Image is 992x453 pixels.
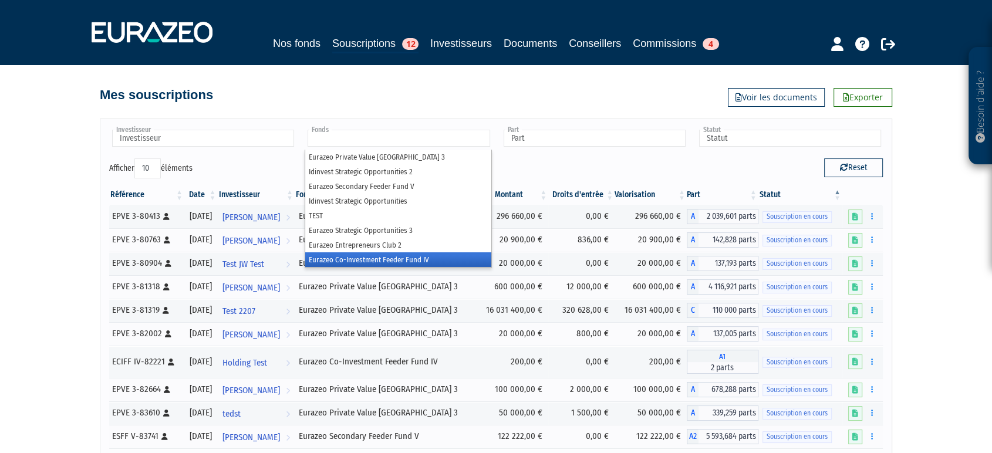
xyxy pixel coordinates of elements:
div: Eurazeo Private Value [GEOGRAPHIC_DATA] 3 [299,280,473,293]
div: Eurazeo Private Value [GEOGRAPHIC_DATA] 3 [299,257,473,269]
div: [DATE] [188,383,213,395]
i: Voir l'investisseur [286,277,290,299]
td: 20 900,00 € [615,228,687,252]
i: Voir l'investisseur [286,324,290,346]
span: 137,005 parts [699,326,758,342]
div: [DATE] [188,210,213,222]
div: Eurazeo Private Value [GEOGRAPHIC_DATA] 3 [299,407,473,419]
span: A [687,256,699,271]
li: Eurazeo Private Value [GEOGRAPHIC_DATA] 3 [305,150,491,164]
span: [PERSON_NAME] [222,207,280,228]
td: 0,00 € [548,425,615,448]
td: 600 000,00 € [477,275,549,299]
a: Documents [504,35,557,52]
div: A - Eurazeo Private Value Europe 3 [687,326,758,342]
td: 50 000,00 € [477,401,549,425]
td: 100 000,00 € [615,378,687,401]
a: Investisseurs [430,35,492,52]
td: 16 031 400,00 € [477,299,549,322]
div: Eurazeo Private Value [GEOGRAPHIC_DATA] 3 [299,304,473,316]
a: Voir les documents [728,88,825,107]
a: [PERSON_NAME] [218,425,295,448]
td: 50 000,00 € [615,401,687,425]
a: Conseillers [569,35,621,52]
th: Montant: activer pour trier la colonne par ordre croissant [477,185,549,205]
a: Test JW Test [218,252,295,275]
i: Voir l'investisseur [286,380,290,401]
div: EPVE 3-81319 [112,304,180,316]
div: EPVE 3-83610 [112,407,180,419]
th: Valorisation: activer pour trier la colonne par ordre croissant [615,185,687,205]
span: Souscription en cours [762,408,832,419]
li: Eurazeo Secondary Feeder Fund V [305,179,491,194]
span: A [687,279,699,295]
a: [PERSON_NAME] [218,205,295,228]
td: 2 000,00 € [548,378,615,401]
img: 1732889491-logotype_eurazeo_blanc_rvb.png [92,22,212,43]
div: [DATE] [188,430,213,442]
span: Souscription en cours [762,329,832,340]
div: [DATE] [188,304,213,316]
span: 2 parts [687,362,758,374]
div: EPVE 3-80413 [112,210,180,222]
div: C - Eurazeo Private Value Europe 3 [687,303,758,318]
td: 200,00 € [477,346,549,378]
a: Exporter [834,88,892,107]
span: [PERSON_NAME] [222,427,280,448]
button: Reset [824,158,883,177]
li: Idinvest Strategic Opportunities 2 [305,164,491,179]
span: Souscription en cours [762,384,832,395]
div: EPVE 3-82002 [112,327,180,340]
i: [Français] Personne physique [163,213,170,220]
i: [Français] Personne physique [161,433,168,440]
td: 836,00 € [548,228,615,252]
a: [PERSON_NAME] [218,378,295,401]
td: 20 000,00 € [615,252,687,275]
th: Part: activer pour trier la colonne par ordre croissant [687,185,758,205]
div: [DATE] [188,327,213,340]
li: Eurazeo Strategic Opportunities 3 [305,223,491,238]
td: 20 000,00 € [477,252,549,275]
i: [Français] Personne physique [164,386,170,393]
span: 110 000 parts [699,303,758,318]
i: Voir l'investisseur [286,230,290,252]
div: [DATE] [188,356,213,368]
div: Eurazeo Private Value [GEOGRAPHIC_DATA] 3 [299,383,473,395]
th: Droits d'entrée: activer pour trier la colonne par ordre croissant [548,185,615,205]
i: [Français] Personne physique [163,307,169,314]
a: Holding Test [218,350,295,374]
div: [DATE] [188,407,213,419]
td: 20 000,00 € [477,322,549,346]
span: A [687,232,699,248]
label: Afficher éléments [109,158,193,178]
span: Test 2207 [222,300,255,322]
i: [Français] Personne physique [165,330,171,337]
i: Voir l'investisseur [286,300,290,322]
span: Souscription en cours [762,258,832,269]
span: A [687,405,699,421]
td: 200,00 € [615,346,687,378]
div: A - Eurazeo Private Value Europe 3 [687,405,758,421]
div: ESFF V-83741 [112,430,180,442]
span: 5 593,684 parts [699,429,758,444]
span: 4 [703,38,719,50]
a: [PERSON_NAME] [218,322,295,346]
i: [Français] Personne physique [165,260,171,267]
a: Commissions4 [633,35,719,52]
li: Idinvest Strategic Opportunities [305,194,491,208]
i: [Français] Personne physique [164,236,170,244]
div: [DATE] [188,234,213,246]
div: Eurazeo Private Value [GEOGRAPHIC_DATA] 3 [299,234,473,246]
div: Eurazeo Private Value [GEOGRAPHIC_DATA] 3 [299,210,473,222]
span: [PERSON_NAME] [222,324,280,346]
a: Nos fonds [273,35,320,52]
i: Voir l'investisseur [286,207,290,228]
span: 142,828 parts [699,232,758,248]
a: [PERSON_NAME] [218,275,295,299]
td: 122 222,00 € [477,425,549,448]
span: 678,288 parts [699,382,758,397]
div: A - Eurazeo Private Value Europe 3 [687,279,758,295]
span: A [687,326,699,342]
span: Souscription en cours [762,211,832,222]
span: Souscription en cours [762,305,832,316]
